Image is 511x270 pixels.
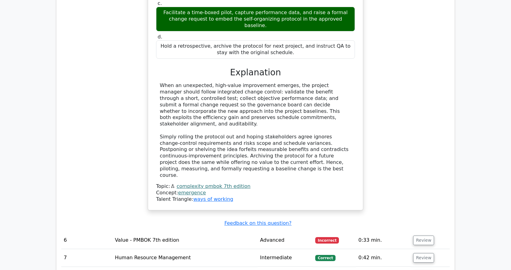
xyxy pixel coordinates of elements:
button: Review [413,236,434,245]
button: Review [413,253,434,263]
td: Advanced [258,232,313,249]
h3: Explanation [160,67,351,78]
a: complexity pmbok 7th edition [177,183,251,189]
a: emergence [178,190,206,196]
span: d. [158,34,162,40]
div: Concept: [156,190,355,196]
a: ways of working [193,196,233,202]
a: Feedback on this question? [224,220,292,226]
span: c. [158,0,162,6]
div: Hold a retrospective, archive the protocol for next project, and instruct QA to stay with the ori... [156,40,355,59]
td: Human Resource Management [112,249,258,267]
td: 6 [61,232,112,249]
td: Value - PMBOK 7th edition [112,232,258,249]
div: Topic: [156,183,355,190]
td: Intermediate [258,249,313,267]
span: Incorrect [315,237,339,243]
td: 7 [61,249,112,267]
div: Talent Triangle: [156,183,355,202]
td: 0:42 min. [356,249,411,267]
div: When an unexpected, high-value improvement emerges, the project manager should follow integrated ... [160,82,351,178]
div: Facilitate a time-boxed pilot, capture performance data, and raise a formal change request to emb... [156,7,355,31]
td: 0:33 min. [356,232,411,249]
span: Correct [315,255,335,261]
